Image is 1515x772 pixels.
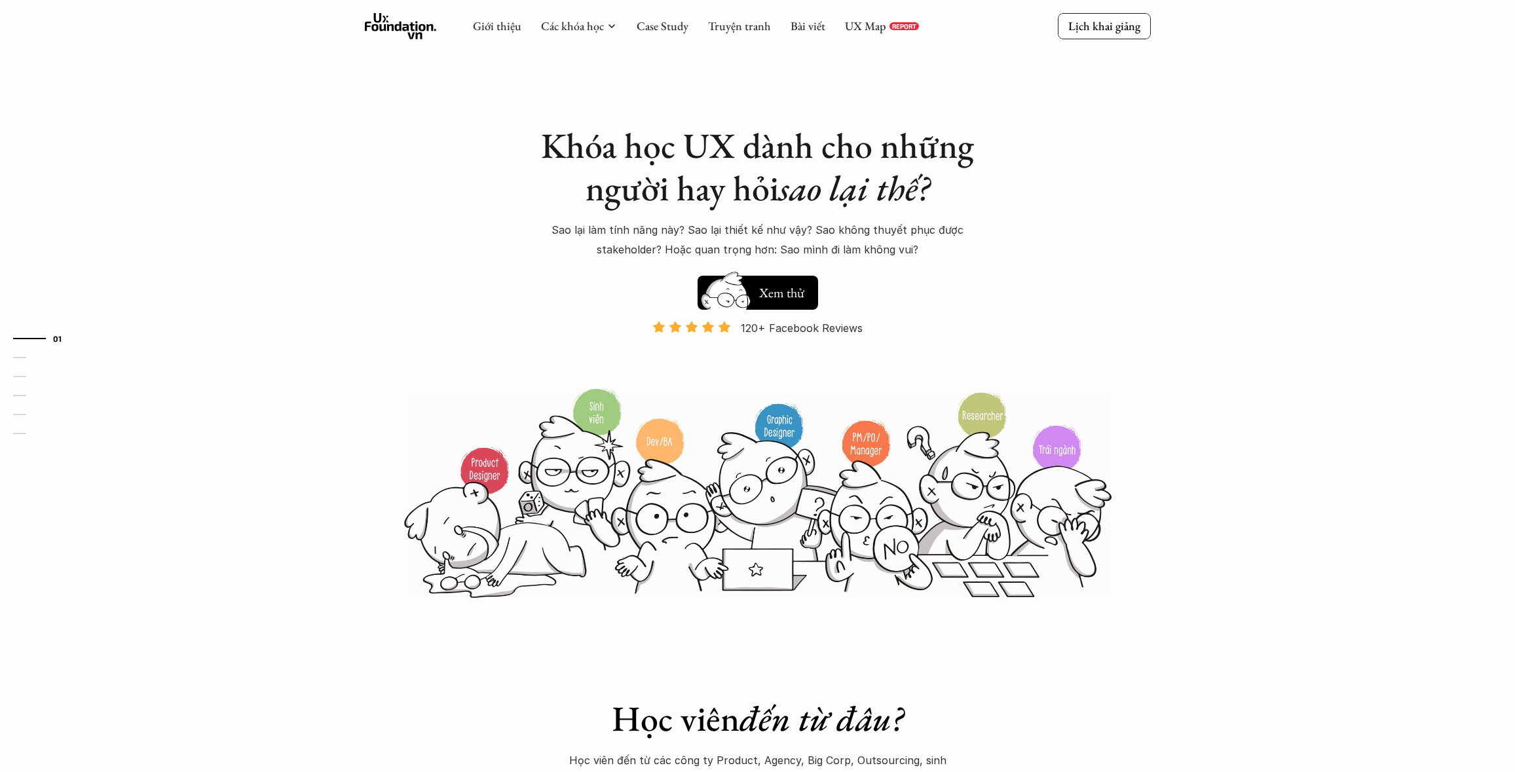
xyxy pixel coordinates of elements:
[889,22,919,30] a: REPORT
[892,22,916,30] p: REPORT
[698,269,818,310] a: Xem thử
[473,18,521,33] a: Giới thiệu
[13,331,75,346] a: 01
[845,18,886,33] a: UX Map
[641,320,874,386] a: 120+ Facebook Reviews
[529,124,987,210] h1: Khóa học UX dành cho những người hay hỏi
[53,334,62,343] strong: 01
[791,18,825,33] a: Bài viết
[1068,18,1140,33] p: Lịch khai giảng
[741,318,863,338] p: 120+ Facebook Reviews
[708,18,771,33] a: Truyện tranh
[759,284,804,302] h5: Xem thử
[739,695,903,741] em: đến từ đâu?
[637,18,688,33] a: Case Study
[529,697,987,740] h1: Học viên
[1058,13,1151,39] a: Lịch khai giảng
[529,220,987,260] p: Sao lại làm tính năng này? Sao lại thiết kế như vậy? Sao không thuyết phục được stakeholder? Hoặc...
[541,18,604,33] a: Các khóa học
[779,165,929,211] em: sao lại thế?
